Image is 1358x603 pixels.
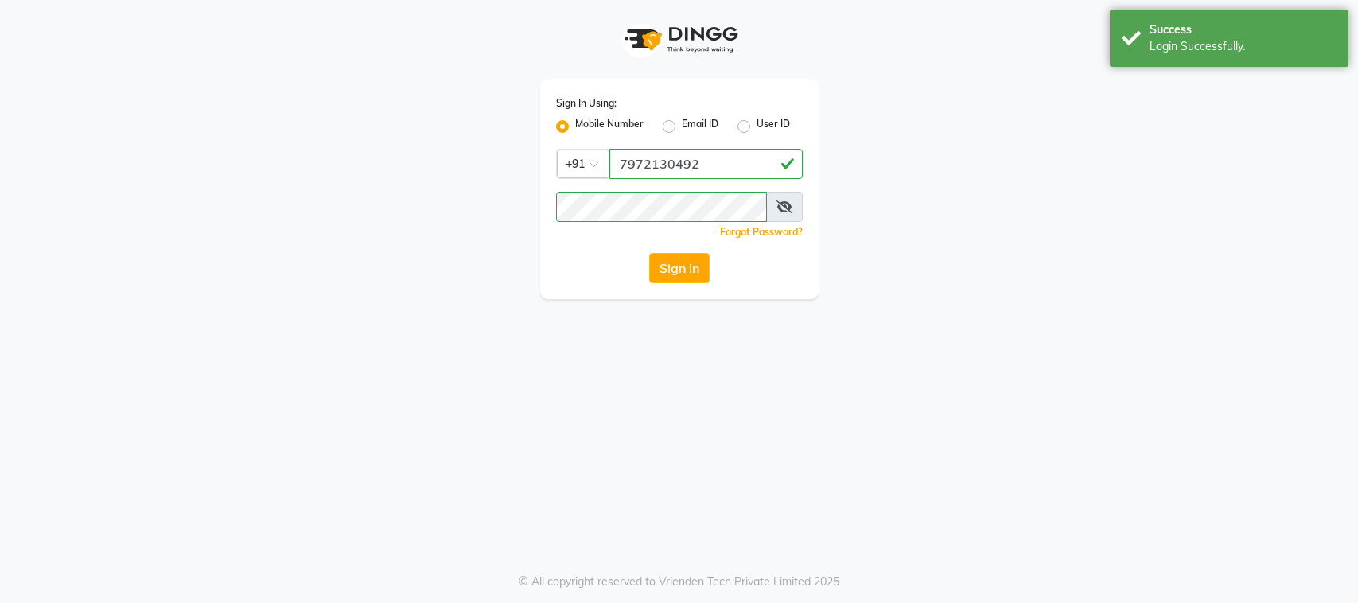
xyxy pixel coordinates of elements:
label: User ID [757,117,790,136]
div: Login Successfully. [1150,38,1337,55]
label: Email ID [682,117,718,136]
label: Sign In Using: [556,96,617,111]
img: logo1.svg [616,16,743,63]
div: Success [1150,21,1337,38]
a: Forgot Password? [720,226,803,238]
label: Mobile Number [575,117,644,136]
input: Username [609,149,803,179]
button: Sign In [649,253,710,283]
input: Username [556,192,767,222]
